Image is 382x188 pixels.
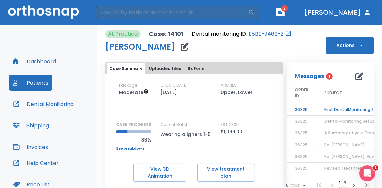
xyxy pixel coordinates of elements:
p: CREATE DATE [160,82,186,88]
button: View 3D Animation [133,164,186,182]
button: Case Summary [107,63,145,74]
span: ORDER ID [295,87,308,99]
p: At Practice [108,30,138,38]
button: [PERSON_NAME] [302,6,374,18]
span: 2 [281,5,288,12]
p: Wearing aligners 1-5 [160,130,221,138]
a: E8BE-946B-Z [249,30,284,38]
p: EST COST [221,122,240,128]
h1: [PERSON_NAME] [105,43,175,51]
img: Orthosnap [8,5,79,19]
iframe: Intercom live chat [359,165,375,181]
input: Search by Patient Name or Case # [96,6,248,19]
span: 36325 [295,118,308,124]
button: Rx Form [185,63,207,74]
button: Actions [326,37,374,54]
button: View treatment plan [197,164,255,182]
span: 1 - 6 [339,180,346,186]
button: Shipping [9,117,53,133]
span: rows [289,183,300,188]
span: 1 [326,73,333,80]
span: 6 [286,183,289,188]
span: SUBJECT [324,90,342,96]
p: Dental monitoring ID: [192,30,247,38]
p: Upper, Lower [221,88,253,96]
p: Case: 14101 [149,30,183,38]
button: Uploaded files [146,63,184,74]
div: Open patient in dental monitoring portal [192,30,292,38]
button: Invoices [9,139,52,155]
p: CASE PROGRESS [116,122,151,128]
p: $1,099.00 [221,128,242,136]
p: Package [119,82,137,88]
span: 36325 [295,154,308,159]
p: [DATE] [160,88,177,96]
td: 36325 [287,104,316,116]
p: 33% [116,136,151,144]
button: Patients [9,75,52,91]
button: Help Center [9,155,63,171]
p: Messages [295,72,324,80]
span: 1 [373,165,378,171]
span: Up to 20 Steps (40 aligners) [119,89,149,96]
span: 36325 [295,142,308,148]
button: Dashboard [9,53,60,69]
span: Re: [PERSON_NAME] [324,142,365,148]
div: tabs [107,63,282,74]
span: 36325 [295,130,308,136]
p: Current Batch [160,122,221,128]
p: ARCHES [221,82,237,88]
span: 36325 [295,165,308,171]
button: Dental Monitoring [9,96,78,112]
a: See breakdown [116,147,151,151]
